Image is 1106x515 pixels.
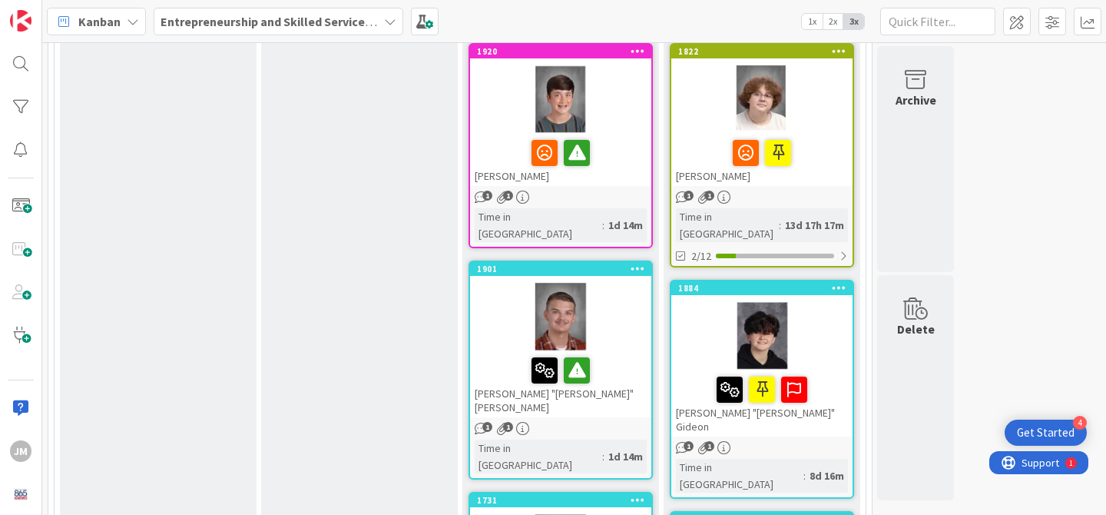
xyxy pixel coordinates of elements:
[671,45,853,186] div: 1822[PERSON_NAME]
[670,43,854,267] a: 1822[PERSON_NAME]Time in [GEOGRAPHIC_DATA]:13d 17h 17m2/12
[671,134,853,186] div: [PERSON_NAME]
[10,10,31,32] img: Visit kanbanzone.com
[691,248,711,264] span: 2/12
[671,370,853,437] div: [PERSON_NAME] "[PERSON_NAME]" Gideon
[671,281,853,437] div: 1884[PERSON_NAME] "[PERSON_NAME]" Gideon
[482,191,492,201] span: 1
[10,483,31,505] img: avatar
[470,351,651,417] div: [PERSON_NAME] "[PERSON_NAME]" [PERSON_NAME]
[1017,425,1075,440] div: Get Started
[161,14,536,29] b: Entrepreneurship and Skilled Services Interventions - [DATE]-[DATE]
[1073,416,1087,430] div: 4
[676,208,779,242] div: Time in [GEOGRAPHIC_DATA]
[684,191,694,201] span: 1
[470,262,651,417] div: 1901[PERSON_NAME] "[PERSON_NAME]" [PERSON_NAME]
[676,459,803,493] div: Time in [GEOGRAPHIC_DATA]
[880,8,995,35] input: Quick Filter...
[802,14,823,29] span: 1x
[704,191,714,201] span: 1
[10,440,31,462] div: JM
[477,264,651,274] div: 1901
[475,208,602,242] div: Time in [GEOGRAPHIC_DATA]
[469,261,653,480] a: 1901[PERSON_NAME] "[PERSON_NAME]" [PERSON_NAME]Time in [GEOGRAPHIC_DATA]:1d 14m
[477,495,651,506] div: 1731
[604,448,647,465] div: 1d 14m
[704,441,714,451] span: 1
[475,440,602,473] div: Time in [GEOGRAPHIC_DATA]
[1005,420,1087,446] div: Open Get Started checklist, remaining modules: 4
[469,43,653,248] a: 1920[PERSON_NAME]Time in [GEOGRAPHIC_DATA]:1d 14m
[503,191,513,201] span: 1
[470,134,651,186] div: [PERSON_NAME]
[604,217,647,234] div: 1d 14m
[470,45,651,186] div: 1920[PERSON_NAME]
[671,45,853,58] div: 1822
[470,493,651,507] div: 1731
[897,320,935,338] div: Delete
[843,14,864,29] span: 3x
[80,6,84,18] div: 1
[482,422,492,432] span: 1
[684,441,694,451] span: 1
[678,283,853,294] div: 1884
[477,46,651,57] div: 1920
[806,467,848,484] div: 8d 16m
[470,45,651,58] div: 1920
[779,217,781,234] span: :
[670,280,854,499] a: 1884[PERSON_NAME] "[PERSON_NAME]" GideonTime in [GEOGRAPHIC_DATA]:8d 16m
[78,12,121,31] span: Kanban
[896,91,936,109] div: Archive
[503,422,513,432] span: 1
[602,217,604,234] span: :
[678,46,853,57] div: 1822
[470,262,651,276] div: 1901
[671,281,853,295] div: 1884
[32,2,70,21] span: Support
[823,14,843,29] span: 2x
[781,217,848,234] div: 13d 17h 17m
[602,448,604,465] span: :
[803,467,806,484] span: :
